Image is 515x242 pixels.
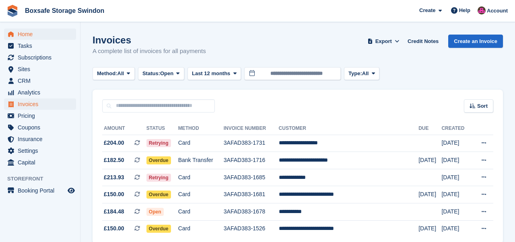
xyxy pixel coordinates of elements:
td: Card [178,169,224,186]
a: menu [4,52,76,63]
td: [DATE] [441,186,471,203]
td: [DATE] [418,186,441,203]
p: A complete list of invoices for all payments [93,47,206,56]
td: [DATE] [441,203,471,221]
span: All [117,70,124,78]
span: £184.48 [104,207,124,216]
td: [DATE] [441,169,471,186]
span: £150.00 [104,190,124,199]
td: [DATE] [441,152,471,169]
a: menu [4,157,76,168]
th: Created [441,122,471,135]
span: Booking Portal [18,185,66,196]
span: Type: [348,70,362,78]
span: Overdue [146,156,171,164]
img: Philip Matthews [478,6,486,14]
a: menu [4,98,76,110]
span: £182.50 [104,156,124,164]
td: 3AFAD383-1681 [224,186,279,203]
td: Card [178,186,224,203]
td: 3AFAD383-1685 [224,169,279,186]
button: Method: All [93,67,135,80]
td: [DATE] [418,220,441,237]
td: Card [178,220,224,237]
span: Retrying [146,139,171,147]
span: Overdue [146,225,171,233]
th: Status [146,122,178,135]
button: Type: All [344,67,379,80]
a: menu [4,145,76,156]
td: Card [178,135,224,152]
span: Create [419,6,435,14]
button: Status: Open [138,67,184,80]
span: Invoices [18,98,66,110]
span: Pricing [18,110,66,121]
button: Export [366,35,401,48]
span: Open [160,70,173,78]
th: Amount [102,122,146,135]
a: menu [4,87,76,98]
span: Method: [97,70,117,78]
td: 3AFAD383-1678 [224,203,279,221]
img: stora-icon-8386f47178a22dfd0bd8f6a31ec36ba5ce8667c1dd55bd0f319d3a0aa187defe.svg [6,5,19,17]
span: £150.00 [104,224,124,233]
span: Sort [477,102,488,110]
td: 3AFAD383-1731 [224,135,279,152]
a: menu [4,133,76,145]
span: All [362,70,369,78]
td: [DATE] [418,152,441,169]
th: Invoice Number [224,122,279,135]
button: Last 12 months [187,67,241,80]
td: Bank Transfer [178,152,224,169]
th: Customer [279,122,419,135]
span: Open [146,208,164,216]
td: Card [178,203,224,221]
span: Insurance [18,133,66,145]
span: Coupons [18,122,66,133]
a: Create an Invoice [448,35,503,48]
span: Account [487,7,508,15]
a: menu [4,64,76,75]
td: [DATE] [441,220,471,237]
span: Overdue [146,191,171,199]
a: menu [4,122,76,133]
span: Tasks [18,40,66,51]
a: Preview store [66,186,76,195]
td: 3AFAD383-1716 [224,152,279,169]
span: £204.00 [104,139,124,147]
span: Last 12 months [192,70,230,78]
span: Retrying [146,174,171,182]
td: 3AFAD383-1526 [224,220,279,237]
span: £213.93 [104,173,124,182]
span: Sites [18,64,66,75]
a: menu [4,40,76,51]
a: menu [4,185,76,196]
span: Capital [18,157,66,168]
span: Storefront [7,175,80,183]
a: menu [4,75,76,86]
span: Settings [18,145,66,156]
span: Home [18,29,66,40]
th: Due [418,122,441,135]
a: Credit Notes [404,35,442,48]
span: Subscriptions [18,52,66,63]
a: menu [4,29,76,40]
span: Analytics [18,87,66,98]
td: [DATE] [441,135,471,152]
a: Boxsafe Storage Swindon [22,4,107,17]
span: Status: [142,70,160,78]
span: Help [459,6,470,14]
span: Export [375,37,392,45]
th: Method [178,122,224,135]
a: menu [4,110,76,121]
h1: Invoices [93,35,206,45]
span: CRM [18,75,66,86]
